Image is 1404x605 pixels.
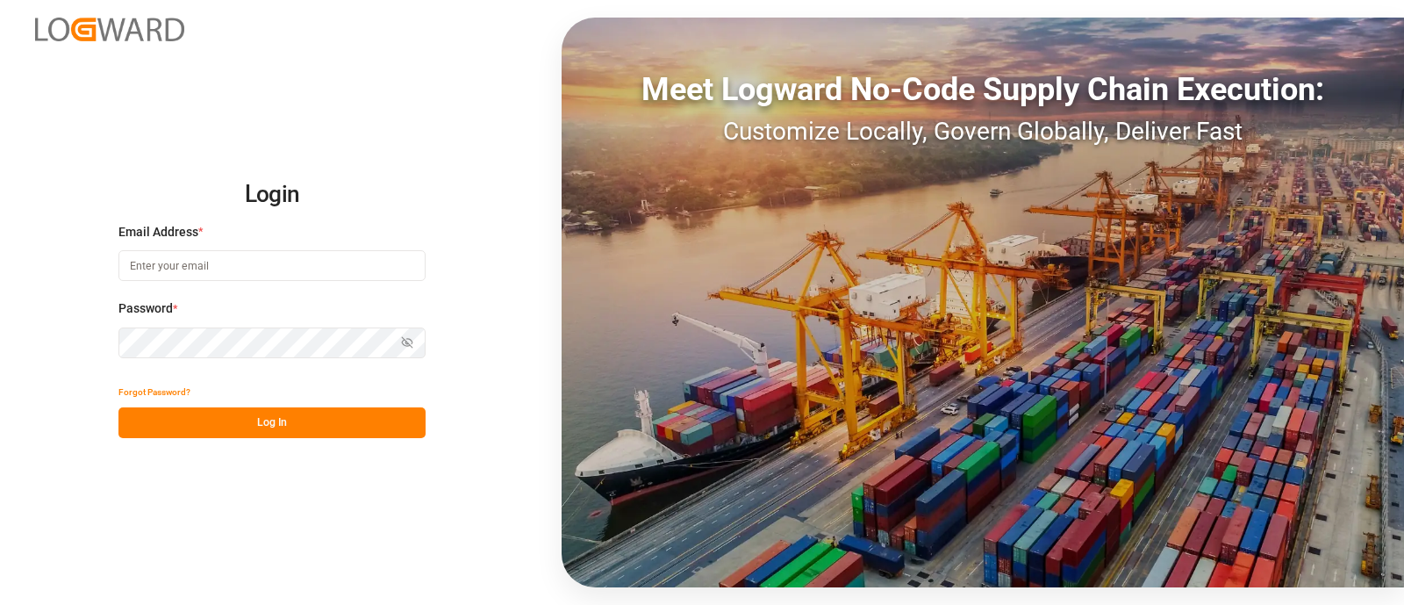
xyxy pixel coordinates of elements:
[118,377,190,407] button: Forgot Password?
[35,18,184,41] img: Logward_new_orange.png
[562,66,1404,113] div: Meet Logward No-Code Supply Chain Execution:
[118,223,198,241] span: Email Address
[562,113,1404,150] div: Customize Locally, Govern Globally, Deliver Fast
[118,250,426,281] input: Enter your email
[118,167,426,223] h2: Login
[118,407,426,438] button: Log In
[118,299,173,318] span: Password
